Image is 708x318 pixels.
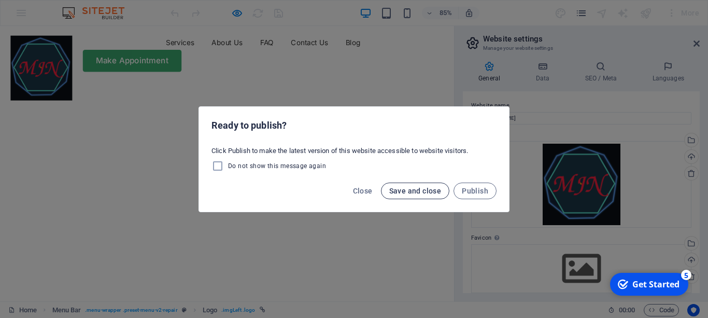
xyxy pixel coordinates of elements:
[97,28,214,54] a: Make Appointment
[389,187,442,195] span: Save and close
[249,11,286,28] a: About Us
[6,4,84,27] div: Get Started 5 items remaining, 0% complete
[353,187,373,195] span: Close
[228,162,326,170] span: Do not show this message again
[381,183,450,199] button: Save and close
[77,1,87,11] div: 5
[12,11,85,88] img: RepairIT Template
[343,11,386,28] a: Contact Us
[195,11,229,28] a: Services
[407,11,424,28] a: Blog
[462,187,488,195] span: Publish
[28,10,75,21] div: Get Started
[349,183,377,199] button: Close
[306,11,322,28] a: FAQ
[211,119,497,132] h2: Ready to publish?
[454,183,497,199] button: Publish
[199,142,509,176] div: Click Publish to make the latest version of this website accessible to website visitors.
